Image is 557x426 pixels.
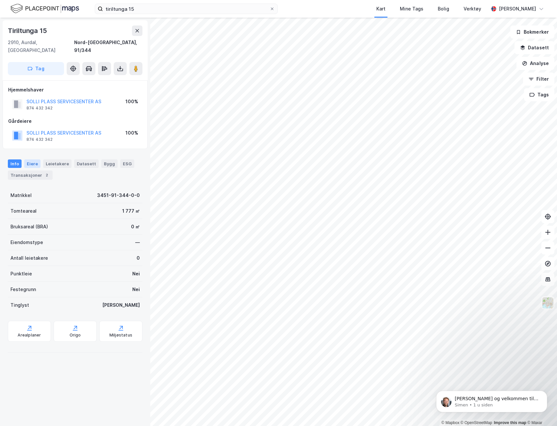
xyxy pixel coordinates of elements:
div: Eiendomstype [10,238,43,246]
a: OpenStreetMap [461,420,492,425]
button: Analyse [516,57,554,70]
div: ESG [120,159,134,168]
div: Nei [132,286,140,293]
button: Filter [523,73,554,86]
div: Mine Tags [400,5,423,13]
div: Bygg [101,159,118,168]
div: Punktleie [10,270,32,278]
div: Matrikkel [10,191,32,199]
a: Improve this map [494,420,526,425]
div: 0 [137,254,140,262]
div: Nord-[GEOGRAPHIC_DATA], 91/344 [74,39,142,54]
div: 0 ㎡ [131,223,140,231]
div: Kart [376,5,385,13]
div: 100% [125,129,138,137]
img: Z [542,297,554,309]
img: logo.f888ab2527a4732fd821a326f86c7f29.svg [10,3,79,14]
iframe: Intercom notifications melding [426,377,557,423]
a: Mapbox [441,420,459,425]
div: Bolig [438,5,449,13]
div: 874 432 342 [26,106,53,111]
div: 2 [43,172,50,178]
div: Verktøy [464,5,481,13]
div: Transaksjoner [8,171,53,180]
div: Arealplaner [18,333,41,338]
div: 3451-91-344-0-0 [97,191,140,199]
div: Eiere [24,159,41,168]
button: Bokmerker [510,25,554,39]
div: Leietakere [43,159,72,168]
div: 100% [125,98,138,106]
button: Datasett [515,41,554,54]
div: [PERSON_NAME] [102,301,140,309]
div: Gårdeiere [8,117,142,125]
div: [PERSON_NAME] [499,5,536,13]
div: 1 777 ㎡ [122,207,140,215]
div: Info [8,159,22,168]
div: Datasett [74,159,99,168]
div: Hjemmelshaver [8,86,142,94]
div: Bruksareal (BRA) [10,223,48,231]
div: Tiriltunga 15 [8,25,48,36]
div: Antall leietakere [10,254,48,262]
div: Nei [132,270,140,278]
button: Tag [8,62,64,75]
div: Miljøstatus [109,333,132,338]
button: Tags [524,88,554,101]
input: Søk på adresse, matrikkel, gårdeiere, leietakere eller personer [103,4,270,14]
div: Origo [70,333,81,338]
div: Festegrunn [10,286,36,293]
div: 2910, Aurdal, [GEOGRAPHIC_DATA] [8,39,74,54]
div: 874 432 342 [26,137,53,142]
div: Tinglyst [10,301,29,309]
div: Tomteareal [10,207,37,215]
div: — [135,238,140,246]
